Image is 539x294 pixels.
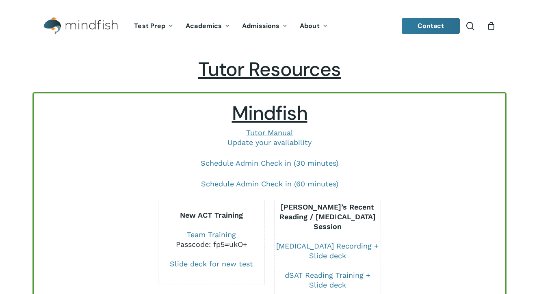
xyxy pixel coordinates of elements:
a: Admissions [236,23,294,30]
a: Academics [180,23,236,30]
iframe: Chatbot [485,240,528,283]
nav: Main Menu [128,11,333,41]
span: Tutor Resources [198,56,341,82]
span: Academics [186,22,222,30]
a: Tutor Manual [246,128,293,137]
a: About [294,23,334,30]
a: Team Training [187,230,236,239]
span: Admissions [242,22,279,30]
a: Update your availability [227,138,312,147]
a: [MEDICAL_DATA] Recording + Slide deck [276,242,379,260]
a: Cart [487,22,496,30]
a: dSAT Reading Training + Slide deck [285,271,370,289]
a: Test Prep [128,23,180,30]
header: Main Menu [32,11,507,41]
div: Passcode: fp5=ukO+ [158,240,264,249]
a: Contact [402,18,460,34]
a: Slide deck for new test [170,259,253,268]
span: Mindfish [232,100,307,126]
a: Schedule Admin Check in (30 minutes) [201,159,338,167]
span: About [300,22,320,30]
a: Schedule Admin Check in (60 minutes) [201,179,338,188]
b: New ACT Training [180,211,243,219]
b: [PERSON_NAME]’s Recent Reading / [MEDICAL_DATA] Session [279,203,376,231]
span: Contact [418,22,444,30]
span: Test Prep [134,22,165,30]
